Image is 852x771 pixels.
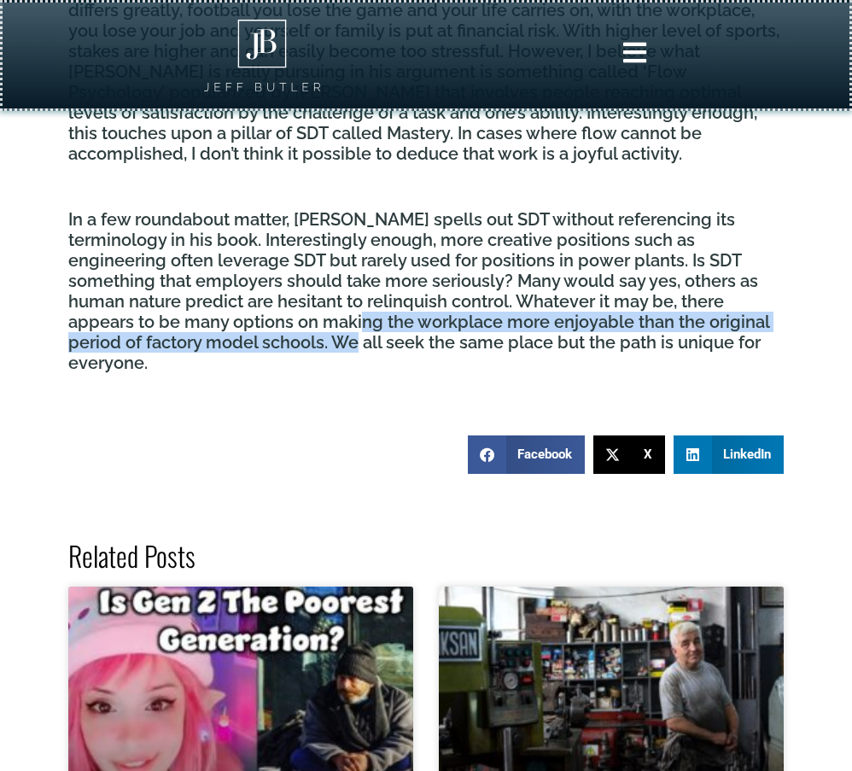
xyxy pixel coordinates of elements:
[68,209,784,373] p: In a few roundabout matter, [PERSON_NAME] spells out SDT without referencing its terminology in h...
[468,435,586,474] div: Share on facebook
[593,435,665,474] div: Share on x-twitter
[517,445,572,464] span: Facebook
[674,435,785,474] div: Share on linkedin
[644,445,652,464] span: X
[68,542,784,569] h2: Related Posts
[723,445,771,464] span: LinkedIn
